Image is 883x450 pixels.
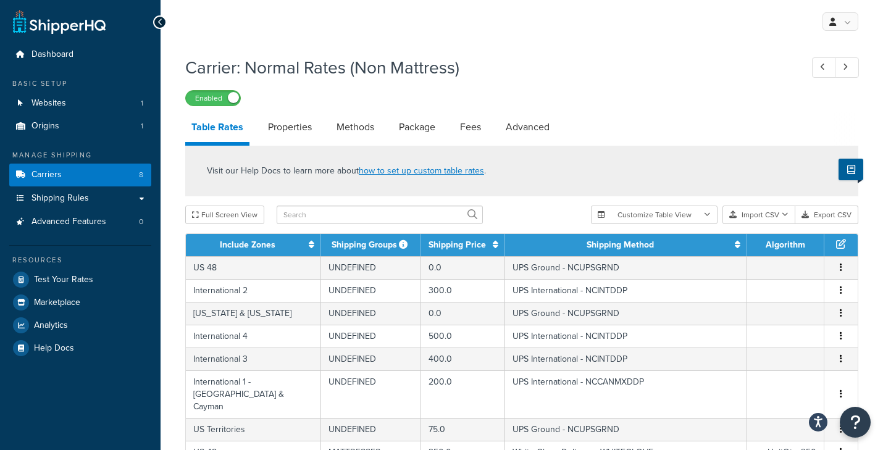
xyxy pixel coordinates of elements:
[321,302,421,325] td: UNDEFINED
[421,302,505,325] td: 0.0
[262,112,318,142] a: Properties
[185,206,264,224] button: Full Screen View
[31,193,89,204] span: Shipping Rules
[9,115,151,138] a: Origins1
[186,256,321,279] td: US 48
[9,210,151,233] a: Advanced Features0
[840,407,871,438] button: Open Resource Center
[9,92,151,115] a: Websites1
[500,112,556,142] a: Advanced
[321,418,421,441] td: UNDEFINED
[321,370,421,418] td: UNDEFINED
[186,348,321,370] td: International 3
[186,418,321,441] td: US Territories
[185,56,789,80] h1: Carrier: Normal Rates (Non Mattress)
[31,121,59,131] span: Origins
[587,238,654,251] a: Shipping Method
[9,92,151,115] li: Websites
[591,206,718,224] button: Customize Table View
[505,370,747,418] td: UPS International - NCCANMXDDP
[421,256,505,279] td: 0.0
[321,325,421,348] td: UNDEFINED
[359,164,484,177] a: how to set up custom table rates
[31,170,62,180] span: Carriers
[835,57,859,78] a: Next Record
[139,170,143,180] span: 8
[186,325,321,348] td: International 4
[9,164,151,186] a: Carriers8
[185,112,249,146] a: Table Rates
[505,348,747,370] td: UPS International - NCINTDDP
[505,302,747,325] td: UPS Ground - NCUPSGRND
[321,279,421,302] td: UNDEFINED
[9,164,151,186] li: Carriers
[321,348,421,370] td: UNDEFINED
[393,112,441,142] a: Package
[31,49,73,60] span: Dashboard
[31,98,66,109] span: Websites
[34,343,74,354] span: Help Docs
[330,112,380,142] a: Methods
[141,98,143,109] span: 1
[321,256,421,279] td: UNDEFINED
[747,234,824,256] th: Algorithm
[9,78,151,89] div: Basic Setup
[505,418,747,441] td: UPS Ground - NCUPSGRND
[421,279,505,302] td: 300.0
[9,210,151,233] li: Advanced Features
[186,91,240,106] label: Enabled
[207,164,486,178] p: Visit our Help Docs to learn more about .
[9,291,151,314] a: Marketplace
[839,159,863,180] button: Show Help Docs
[34,320,68,331] span: Analytics
[9,115,151,138] li: Origins
[429,238,486,251] a: Shipping Price
[31,217,106,227] span: Advanced Features
[421,348,505,370] td: 400.0
[186,279,321,302] td: International 2
[139,217,143,227] span: 0
[421,325,505,348] td: 500.0
[9,43,151,66] a: Dashboard
[505,279,747,302] td: UPS International - NCINTDDP
[9,187,151,210] a: Shipping Rules
[454,112,487,142] a: Fees
[186,302,321,325] td: [US_STATE] & [US_STATE]
[505,325,747,348] td: UPS International - NCINTDDP
[421,418,505,441] td: 75.0
[9,337,151,359] a: Help Docs
[9,269,151,291] a: Test Your Rates
[9,314,151,336] a: Analytics
[795,206,858,224] button: Export CSV
[9,150,151,160] div: Manage Shipping
[34,275,93,285] span: Test Your Rates
[34,298,80,308] span: Marketplace
[9,255,151,265] div: Resources
[505,256,747,279] td: UPS Ground - NCUPSGRND
[277,206,483,224] input: Search
[220,238,275,251] a: Include Zones
[321,234,421,256] th: Shipping Groups
[421,370,505,418] td: 200.0
[812,57,836,78] a: Previous Record
[141,121,143,131] span: 1
[722,206,795,224] button: Import CSV
[186,370,321,418] td: International 1 - [GEOGRAPHIC_DATA] & Cayman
